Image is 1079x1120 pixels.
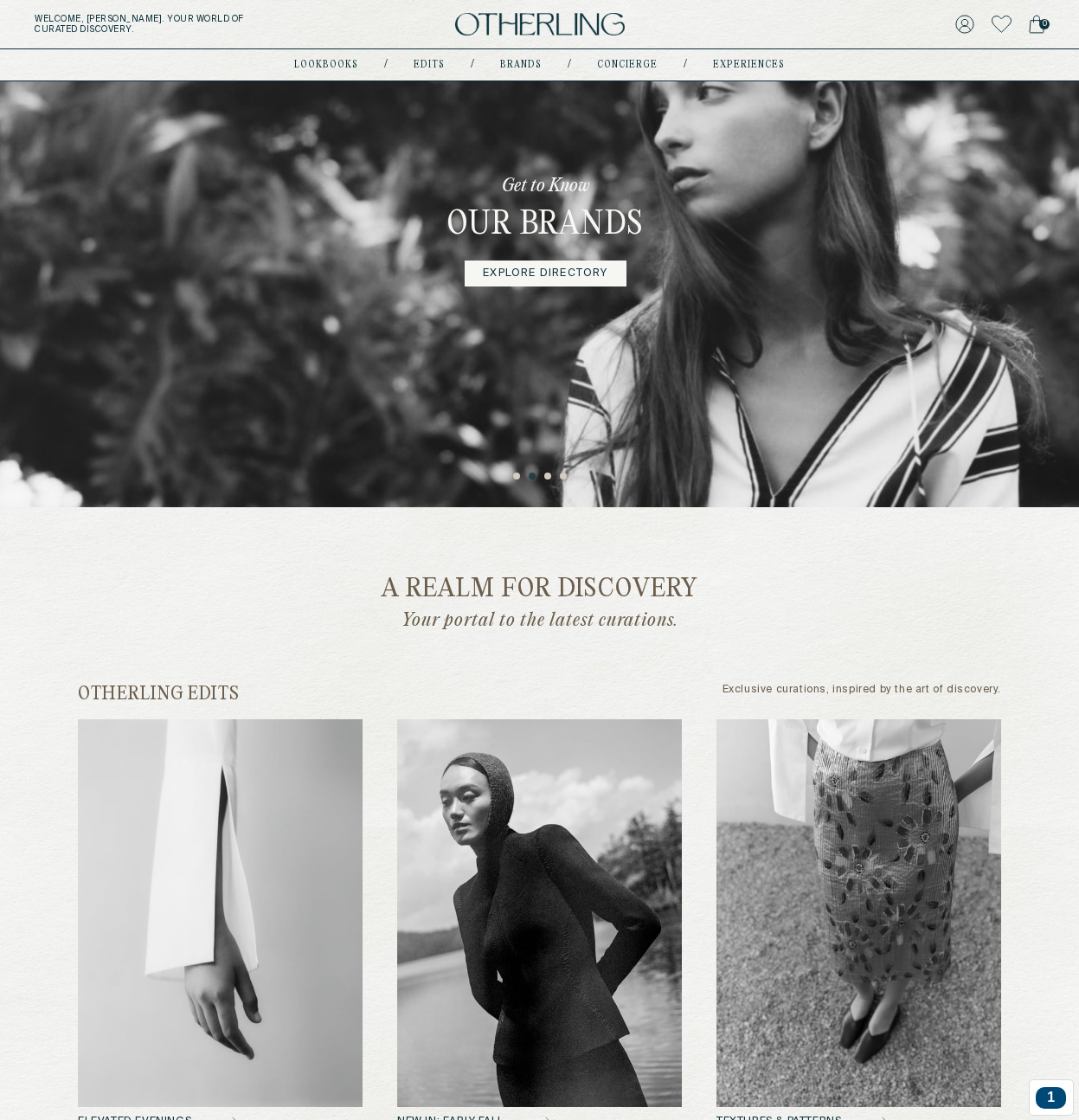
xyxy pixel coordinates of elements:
a: Brands [500,61,542,69]
a: Explore Directory [465,261,626,286]
h3: Our Brands [447,205,644,247]
button: 4 [560,473,568,481]
a: Edits [414,61,445,69]
img: common shop [397,719,682,1107]
p: Exclusive curations, inspired by the art of discovery. [723,684,1001,705]
h2: otherling edits [78,684,240,705]
a: concierge [597,61,658,69]
a: 0 [1029,12,1044,36]
a: experiences [713,61,785,69]
h5: Welcome, [PERSON_NAME] . Your world of curated discovery. [35,14,337,35]
div: / [471,58,474,72]
div: / [568,58,571,72]
button: 3 [544,473,553,481]
img: common shop [716,719,1001,1107]
img: common shop [78,719,363,1107]
div: / [684,58,687,72]
p: Your portal to the latest curations. [311,609,769,632]
button: 2 [529,473,537,481]
button: 1 [513,473,522,481]
img: logo [455,13,625,36]
p: Get to Know [502,174,589,198]
div: / [384,58,388,72]
a: lookbooks [294,61,358,69]
span: 0 [1039,19,1050,29]
h2: a realm for discovery [92,576,987,603]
